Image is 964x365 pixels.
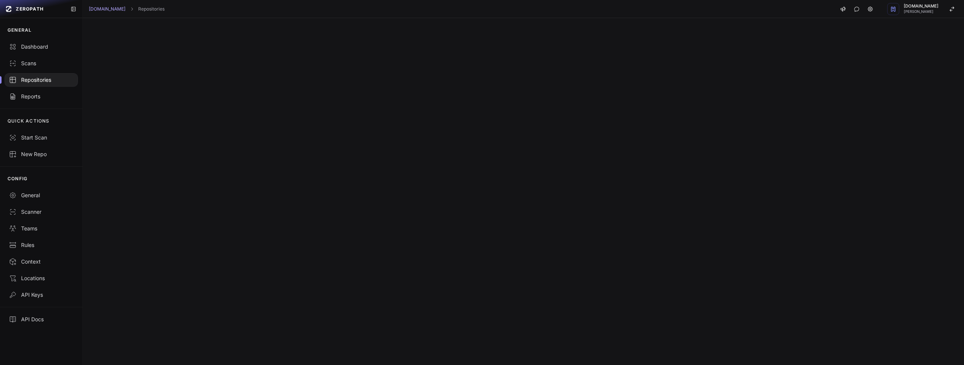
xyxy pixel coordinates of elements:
svg: chevron right, [129,6,134,12]
div: API Keys [9,291,73,299]
a: [DOMAIN_NAME] [89,6,125,12]
div: Repositories [9,76,73,84]
nav: breadcrumb [89,6,165,12]
div: Start Scan [9,134,73,141]
div: API Docs [9,316,73,323]
a: ZEROPATH [3,3,64,15]
div: Rules [9,241,73,249]
div: Scans [9,60,73,67]
span: ZEROPATH [16,6,44,12]
div: Scanner [9,208,73,216]
div: Teams [9,225,73,232]
span: [PERSON_NAME] [904,10,938,14]
p: CONFIG [8,176,27,182]
div: Dashboard [9,43,73,51]
div: General [9,192,73,199]
div: Reports [9,93,73,100]
p: QUICK ACTIONS [8,118,50,124]
div: New Repo [9,150,73,158]
p: GENERAL [8,27,32,33]
a: Repositories [138,6,165,12]
div: Context [9,258,73,265]
div: Locations [9,275,73,282]
span: [DOMAIN_NAME] [904,4,938,8]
